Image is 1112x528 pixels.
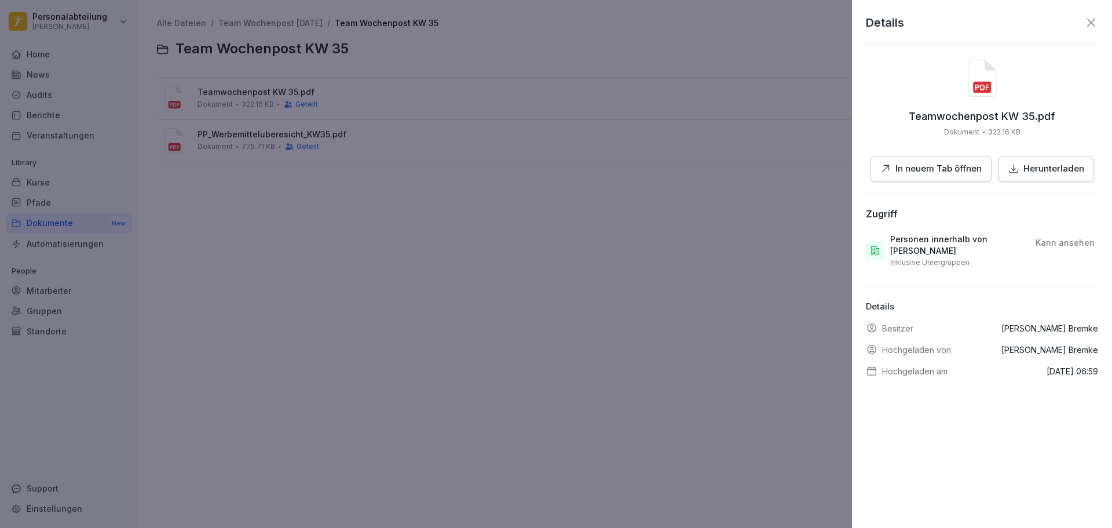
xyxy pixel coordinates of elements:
p: [PERSON_NAME] Bremke [1001,322,1098,334]
p: 322.16 KB [988,127,1020,137]
p: Teamwochenpost KW 35.pdf [909,111,1055,122]
p: Besitzer [882,322,913,334]
p: [DATE] 06:59 [1047,365,1098,377]
button: In neuem Tab öffnen [870,156,992,182]
p: [PERSON_NAME] Bremke [1001,344,1098,356]
p: Herunterladen [1023,162,1084,176]
p: Personen innerhalb von [PERSON_NAME] [890,234,1026,257]
p: Kann ansehen [1036,237,1095,249]
p: Details [866,14,904,31]
p: Inklusive Untergruppen [890,258,970,267]
p: Hochgeladen von [882,344,951,356]
p: In neuem Tab öffnen [895,162,982,176]
p: Details [866,300,1098,314]
div: Zugriff [866,208,898,220]
p: Dokument [944,127,979,137]
p: Hochgeladen am [882,365,948,377]
button: Herunterladen [998,156,1094,182]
